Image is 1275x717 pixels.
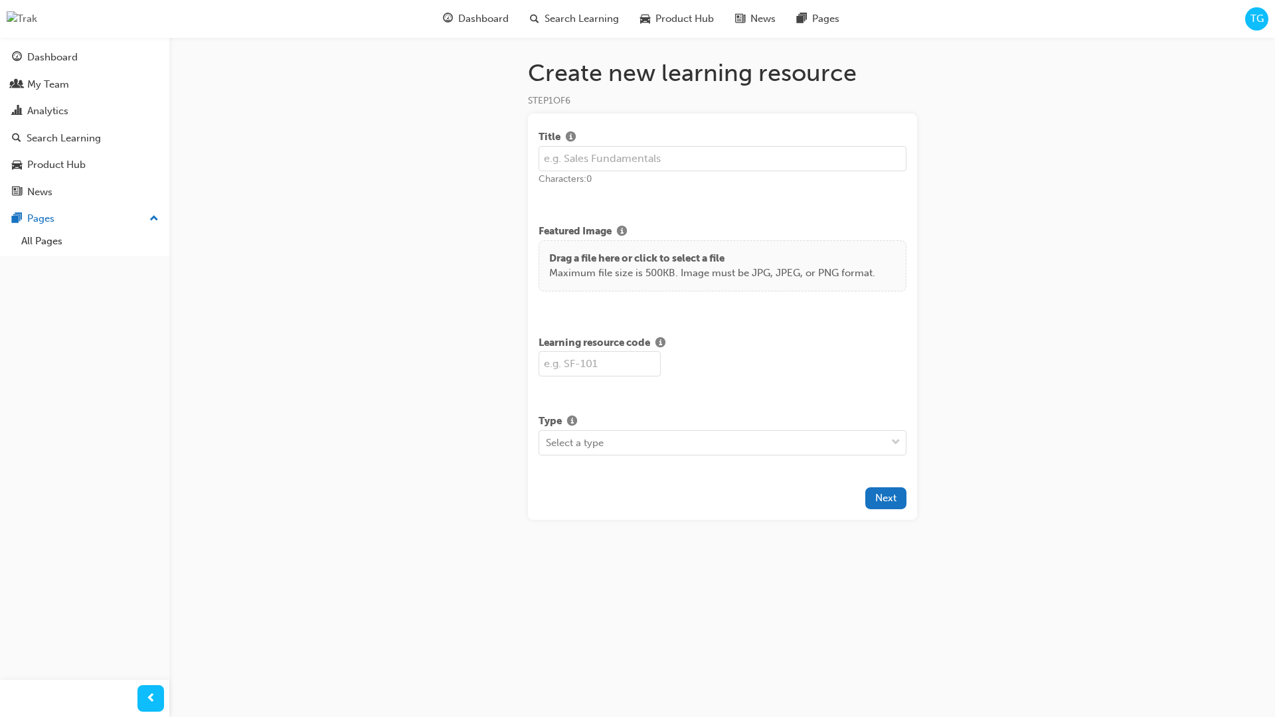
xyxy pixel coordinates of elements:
a: pages-iconPages [786,5,850,33]
input: e.g. Sales Fundamentals [539,146,906,171]
span: info-icon [617,226,627,238]
a: search-iconSearch Learning [519,5,630,33]
span: Characters: 0 [539,173,592,185]
span: search-icon [530,11,539,27]
span: search-icon [12,133,21,145]
button: Next [865,487,906,509]
div: My Team [27,77,69,92]
a: Search Learning [5,126,164,151]
span: Type [539,414,562,430]
button: Show info [650,335,671,352]
span: Search Learning [545,11,619,27]
span: Featured Image [539,224,612,240]
div: Pages [27,211,54,226]
input: e.g. SF-101 [539,351,661,376]
span: Title [539,129,560,146]
span: up-icon [149,210,159,228]
img: Trak [7,11,37,27]
span: pages-icon [12,213,22,225]
span: chart-icon [12,106,22,118]
span: news-icon [735,11,745,27]
button: Show info [612,224,632,240]
span: Dashboard [458,11,509,27]
button: TG [1245,7,1268,31]
a: My Team [5,72,164,97]
span: news-icon [12,187,22,199]
span: info-icon [655,338,665,350]
a: news-iconNews [724,5,786,33]
span: people-icon [12,79,22,91]
span: pages-icon [797,11,807,27]
button: DashboardMy TeamAnalyticsSearch LearningProduct HubNews [5,42,164,206]
span: car-icon [12,159,22,171]
button: Show info [560,129,581,146]
span: info-icon [567,416,577,428]
a: All Pages [16,231,164,252]
button: Pages [5,206,164,231]
a: Analytics [5,99,164,123]
a: guage-iconDashboard [432,5,519,33]
p: Maximum file size is 500KB. Image must be JPG, JPEG, or PNG format. [549,266,875,281]
span: News [750,11,776,27]
a: car-iconProduct Hub [630,5,724,33]
div: Search Learning [27,131,101,146]
div: News [27,185,52,200]
div: Product Hub [27,157,86,173]
h1: Create new learning resource [528,58,917,88]
span: down-icon [891,434,900,451]
span: Learning resource code [539,335,650,352]
a: News [5,180,164,204]
span: Product Hub [655,11,714,27]
a: Product Hub [5,153,164,177]
span: car-icon [640,11,650,27]
button: Show info [562,414,582,430]
div: Analytics [27,104,68,119]
div: Select a type [546,435,604,450]
span: STEP 1 OF 6 [528,95,570,106]
div: Drag a file here or click to select a fileMaximum file size is 500KB. Image must be JPG, JPEG, or... [539,240,906,291]
span: TG [1250,11,1264,27]
span: Pages [812,11,839,27]
span: guage-icon [443,11,453,27]
span: Next [875,492,896,504]
span: guage-icon [12,52,22,64]
span: info-icon [566,132,576,144]
a: Dashboard [5,45,164,70]
span: prev-icon [146,690,156,707]
p: Drag a file here or click to select a file [549,251,875,266]
div: Dashboard [27,50,78,65]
